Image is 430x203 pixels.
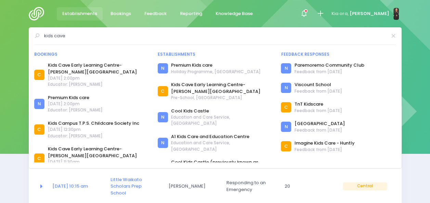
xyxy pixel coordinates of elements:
[105,7,137,21] a: Bookings
[171,140,272,152] span: Education and Care Service, [GEOGRAPHIC_DATA]
[34,51,149,57] div: Bookings
[171,114,272,126] span: Education and Care Service, [GEOGRAPHIC_DATA]
[158,86,168,96] div: C
[281,63,291,73] div: N
[210,7,259,21] a: Knowledge Base
[34,99,44,109] div: N
[295,101,342,108] a: TnT Kidscare
[48,81,149,87] span: Educator: [PERSON_NAME]
[295,81,342,88] a: Viscount School
[171,108,272,114] a: Cool Kids Castle
[34,124,44,135] div: C
[48,172,106,201] td: <a href="https://app.stjis.org.nz/bookings/523832" class="font-weight-bold">15 Sep at 10:15 am</a>
[48,75,149,81] span: [DATE] 2:00pm
[62,10,97,17] span: Establishments
[171,95,272,101] span: Pre-School, [GEOGRAPHIC_DATA]
[164,172,222,201] td: Sarah Telders
[216,10,253,17] span: Knowledge Base
[106,172,164,201] td: <a href="https://app.stjis.org.nz/establishments/201655" class="font-weight-bold">Little Waikato ...
[34,153,44,164] div: C
[48,62,149,75] a: Kids Cave Early Learning Centre- [PERSON_NAME][GEOGRAPHIC_DATA]
[171,133,272,140] a: A1 Kids Care and Education Centre
[144,10,167,17] span: Feedback
[48,126,139,133] span: [DATE] 12:30pm
[171,159,272,172] a: Cool Kids Castle (previously known as [GEOGRAPHIC_DATA])
[110,176,142,196] a: Little Waikato Scholars Prep School
[48,120,139,127] a: Kids Campus T.P.S. Childcare Society Inc
[343,182,387,190] span: Central
[158,63,168,73] div: N
[158,51,273,57] div: Establishments
[281,122,291,132] div: N
[338,172,392,201] td: Central
[29,7,48,21] img: Logo
[168,183,213,190] span: [PERSON_NAME]
[174,7,208,21] a: Reporting
[110,10,131,17] span: Bookings
[171,69,260,75] span: Holiday Programme, [GEOGRAPHIC_DATA]
[281,141,291,151] div: C
[393,8,399,20] img: N
[44,31,387,41] input: Search for anything (like establishments, bookings, or feedback)
[295,140,355,147] a: Imagine Kids Care - Huntly
[295,147,355,153] span: Feedback from [DATE]
[158,138,168,148] div: N
[52,183,88,189] a: [DATE] 10:15 am
[295,62,364,69] a: Paremoremo Community Club
[285,183,329,190] span: 20
[48,101,103,107] span: [DATE] 2:00pm
[281,83,291,93] div: N
[280,172,338,201] td: 20
[171,81,272,95] a: Kids Cave Early Learning Centre- [PERSON_NAME][GEOGRAPHIC_DATA]
[281,102,291,112] div: C
[57,7,103,21] a: Establishments
[139,7,172,21] a: Feedback
[48,107,103,113] span: Educator: [PERSON_NAME]
[331,10,348,17] span: Kia ora,
[349,10,389,17] span: [PERSON_NAME]
[180,10,202,17] span: Reporting
[281,51,396,57] div: Feedback responses
[295,88,342,94] span: Feedback from [DATE]
[48,146,149,159] a: Kids Cave Early Learning Centre- [PERSON_NAME][GEOGRAPHIC_DATA]
[295,120,345,127] a: [GEOGRAPHIC_DATA]
[158,112,168,122] div: N
[48,133,139,139] span: Educator: [PERSON_NAME]
[34,70,44,80] div: C
[171,62,260,69] a: Premium Kids care
[226,179,271,193] span: Responding to an Emergency
[48,94,103,101] a: Premium Kids care
[48,159,149,165] span: [DATE] 11:30am
[295,69,364,75] span: Feedback from [DATE]
[295,127,345,133] span: Feedback from [DATE]
[295,108,342,114] span: Feedback from [DATE]
[222,172,280,201] td: Responding to an Emergency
